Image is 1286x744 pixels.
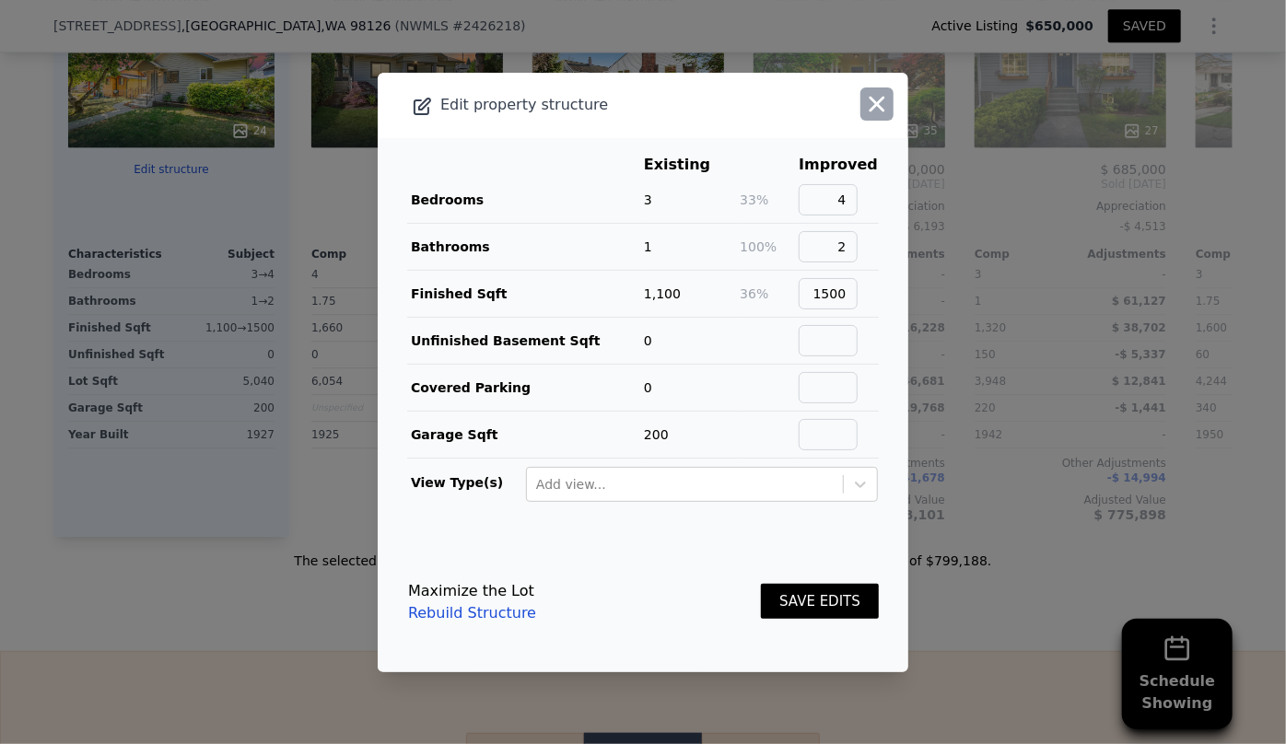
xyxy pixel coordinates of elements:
[644,239,652,254] span: 1
[407,223,643,270] td: Bathrooms
[408,602,536,624] a: Rebuild Structure
[407,411,643,458] td: Garage Sqft
[407,177,643,224] td: Bedrooms
[644,286,681,301] span: 1,100
[644,380,652,395] span: 0
[740,286,768,301] span: 36%
[407,364,643,411] td: Covered Parking
[407,317,643,364] td: Unfinished Basement Sqft
[644,333,652,348] span: 0
[407,459,525,503] td: View Type(s)
[761,584,879,620] button: SAVE EDITS
[408,580,536,602] div: Maximize the Lot
[644,427,669,442] span: 200
[643,153,739,177] th: Existing
[740,192,768,207] span: 33%
[798,153,879,177] th: Improved
[740,239,777,254] span: 100%
[644,192,652,207] span: 3
[407,270,643,317] td: Finished Sqft
[378,92,802,118] div: Edit property structure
